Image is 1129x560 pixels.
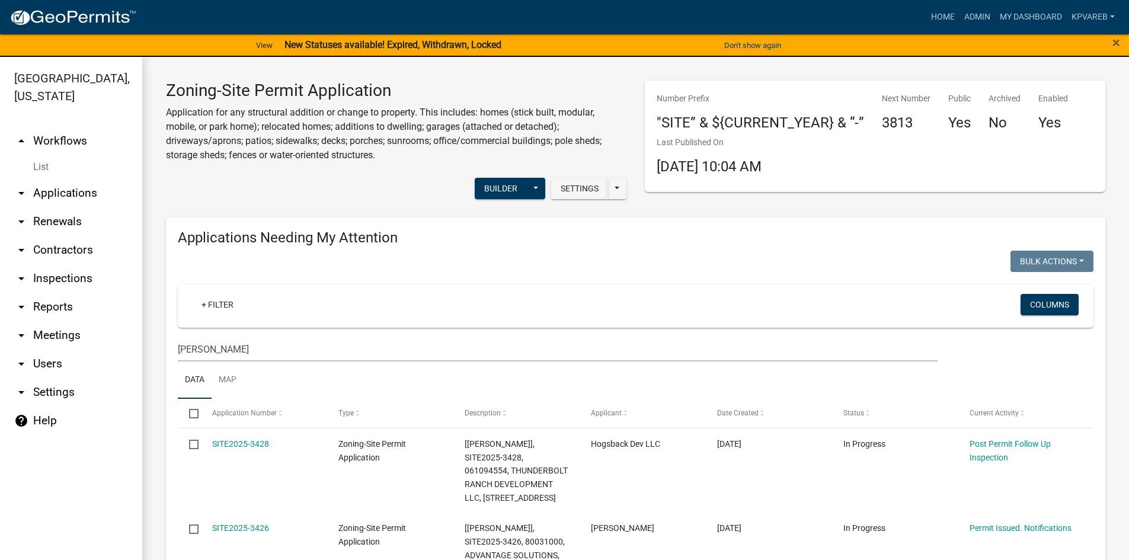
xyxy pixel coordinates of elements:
[989,92,1021,105] p: Archived
[843,523,885,533] span: In Progress
[465,439,568,503] span: [Wayne Leitheiser], SITE2025-3428, 061094554, THUNDERBOLT RANCH DEVELOPMENT LLC, THUNDERBOLT RANC...
[178,361,212,399] a: Data
[882,114,930,132] h4: 3813
[706,399,832,427] datatable-header-cell: Date Created
[948,92,971,105] p: Public
[212,409,277,417] span: Application Number
[580,399,706,427] datatable-header-cell: Applicant
[14,414,28,428] i: help
[251,36,277,55] a: View
[465,523,565,560] span: [Wayne Leitheiser], SITE2025-3426, 80031000, ADVANTAGE SOLUTIONS,
[657,136,762,149] p: Last Published On
[657,158,762,175] span: [DATE] 10:04 AM
[178,337,938,361] input: Search for applications
[327,399,453,427] datatable-header-cell: Type
[843,439,885,449] span: In Progress
[212,439,269,449] a: SITE2025-3428
[14,215,28,229] i: arrow_drop_down
[14,385,28,399] i: arrow_drop_down
[882,92,930,105] p: Next Number
[166,105,627,162] p: Application for any structural addition or change to property. This includes: homes (stick built,...
[14,357,28,371] i: arrow_drop_down
[1067,6,1120,28] a: kpvareb
[970,523,1072,533] a: Permit Issued. Notifications
[948,114,971,132] h4: Yes
[178,399,200,427] datatable-header-cell: Select
[465,409,501,417] span: Description
[338,523,406,546] span: Zoning-Site Permit Application
[591,523,654,533] span: Nicholas Butze
[212,361,244,399] a: Map
[1112,34,1120,51] span: ×
[453,399,580,427] datatable-header-cell: Description
[1010,251,1093,272] button: Bulk Actions
[192,294,243,315] a: + Filter
[717,439,741,449] span: 01/20/2025
[657,114,864,132] h4: "SITE” & ${CURRENT_YEAR} & “-”
[970,439,1051,462] a: Post Permit Follow Up Inspection
[14,328,28,343] i: arrow_drop_down
[338,409,354,417] span: Type
[717,409,759,417] span: Date Created
[926,6,960,28] a: Home
[1038,114,1068,132] h4: Yes
[14,271,28,286] i: arrow_drop_down
[475,178,527,199] button: Builder
[1038,92,1068,105] p: Enabled
[1021,294,1079,315] button: Columns
[657,92,864,105] p: Number Prefix
[995,6,1067,28] a: My Dashboard
[14,300,28,314] i: arrow_drop_down
[843,409,864,417] span: Status
[591,439,660,449] span: Hogsback Dev LLC
[284,39,501,50] strong: New Statuses available! Expired, Withdrawn, Locked
[338,439,406,462] span: Zoning-Site Permit Application
[14,186,28,200] i: arrow_drop_down
[970,409,1019,417] span: Current Activity
[1112,36,1120,50] button: Close
[832,399,958,427] datatable-header-cell: Status
[551,178,608,199] button: Settings
[14,243,28,257] i: arrow_drop_down
[166,81,627,101] h3: Zoning-Site Permit Application
[719,36,786,55] button: Don't show again
[958,399,1085,427] datatable-header-cell: Current Activity
[960,6,995,28] a: Admin
[200,399,327,427] datatable-header-cell: Application Number
[591,409,622,417] span: Applicant
[989,114,1021,132] h4: No
[178,229,1093,247] h4: Applications Needing My Attention
[14,134,28,148] i: arrow_drop_up
[212,523,269,533] a: SITE2025-3426
[717,523,741,533] span: 01/10/2025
